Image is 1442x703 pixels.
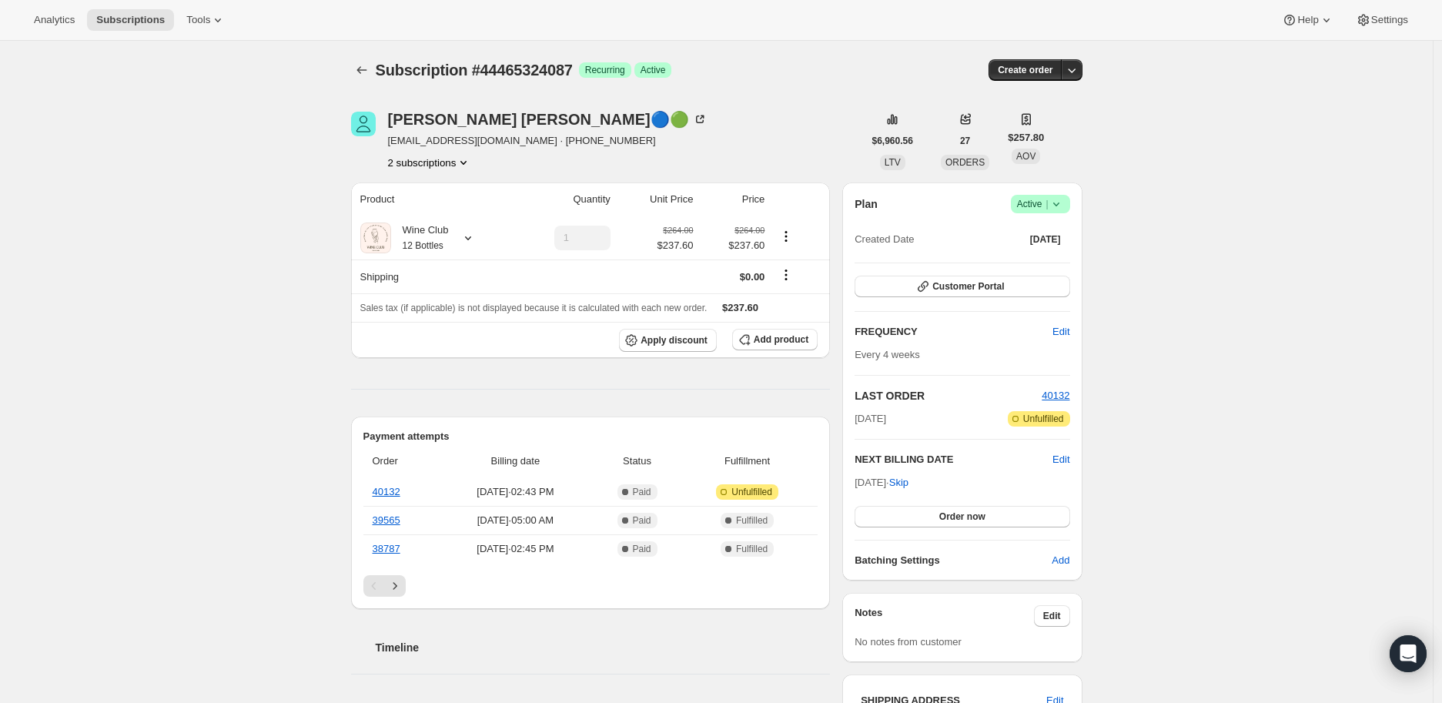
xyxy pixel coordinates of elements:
span: 27 [960,135,970,147]
span: Paid [633,514,651,527]
a: 40132 [1042,390,1069,401]
button: Apply discount [619,329,717,352]
small: $264.00 [663,226,693,235]
button: Shipping actions [774,266,798,283]
button: Edit [1043,320,1079,344]
button: Create order [989,59,1062,81]
span: $257.80 [1008,130,1044,146]
span: [EMAIL_ADDRESS][DOMAIN_NAME] · [PHONE_NUMBER] [388,133,708,149]
th: Product [351,182,512,216]
span: Active [641,64,666,76]
th: Order [363,444,438,478]
button: [DATE] [1021,229,1070,250]
span: Edit [1043,610,1061,622]
small: 12 Bottles [403,240,443,251]
span: Settings [1371,14,1408,26]
span: Order now [939,511,985,523]
h2: NEXT BILLING DATE [855,452,1052,467]
span: LTV [885,157,901,168]
span: Created Date [855,232,914,247]
span: $237.60 [657,238,693,253]
span: Help [1297,14,1318,26]
span: Subscriptions [96,14,165,26]
button: 40132 [1042,388,1069,403]
span: Paid [633,486,651,498]
span: [DATE] [1030,233,1061,246]
span: Subscription #44465324087 [376,62,573,79]
img: product img [360,223,391,253]
span: Create order [998,64,1052,76]
button: Customer Portal [855,276,1069,297]
span: Fulfilled [736,543,768,555]
span: Every 4 weeks [855,349,920,360]
nav: Pagination [363,575,818,597]
h6: Batching Settings [855,553,1052,568]
div: [PERSON_NAME] [PERSON_NAME]🔵🟢 [388,112,708,127]
button: Skip [880,470,918,495]
span: Add [1052,553,1069,568]
span: Apply discount [641,334,708,346]
button: Subscriptions [87,9,174,31]
button: 27 [951,130,979,152]
span: Edit [1052,324,1069,340]
span: [DATE] · 02:43 PM [443,484,588,500]
h2: Payment attempts [363,429,818,444]
span: Unfulfilled [1023,413,1064,425]
span: Recurring [585,64,625,76]
button: Order now [855,506,1069,527]
span: No notes from customer [855,636,962,648]
button: Next [384,575,406,597]
a: 38787 [373,543,400,554]
button: Subscriptions [351,59,373,81]
span: Billing date [443,454,588,469]
a: 40132 [373,486,400,497]
span: Fulfilled [736,514,768,527]
span: | [1046,198,1048,210]
th: Price [698,182,769,216]
span: Melinda McHugh🔵🟢 [351,112,376,136]
th: Unit Price [615,182,698,216]
button: Edit [1034,605,1070,627]
button: Product actions [774,228,798,245]
span: Customer Portal [932,280,1004,293]
span: Paid [633,543,651,555]
span: Analytics [34,14,75,26]
button: Help [1273,9,1343,31]
div: Open Intercom Messenger [1390,635,1427,672]
span: Sales tax (if applicable) is not displayed because it is calculated with each new order. [360,303,708,313]
span: Skip [889,475,908,490]
div: Wine Club [391,223,449,253]
span: AOV [1016,151,1035,162]
button: Settings [1347,9,1417,31]
span: Unfulfilled [731,486,772,498]
button: Tools [177,9,235,31]
span: Tools [186,14,210,26]
span: [DATE] · 02:45 PM [443,541,588,557]
button: Edit [1052,452,1069,467]
h2: Timeline [376,640,831,655]
button: Add product [732,329,818,350]
span: $237.60 [722,302,758,313]
span: [DATE] · 05:00 AM [443,513,588,528]
button: Add [1042,548,1079,573]
span: $237.60 [702,238,764,253]
button: Analytics [25,9,84,31]
h3: Notes [855,605,1034,627]
span: Status [597,454,677,469]
a: 39565 [373,514,400,526]
span: Active [1017,196,1064,212]
h2: Plan [855,196,878,212]
span: Fulfillment [686,454,808,469]
span: [DATE] [855,411,886,427]
span: ORDERS [945,157,985,168]
th: Shipping [351,259,512,293]
button: Product actions [388,155,472,170]
h2: LAST ORDER [855,388,1042,403]
th: Quantity [512,182,615,216]
span: $6,960.56 [872,135,913,147]
h2: FREQUENCY [855,324,1052,340]
small: $264.00 [734,226,764,235]
span: $0.00 [740,271,765,283]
